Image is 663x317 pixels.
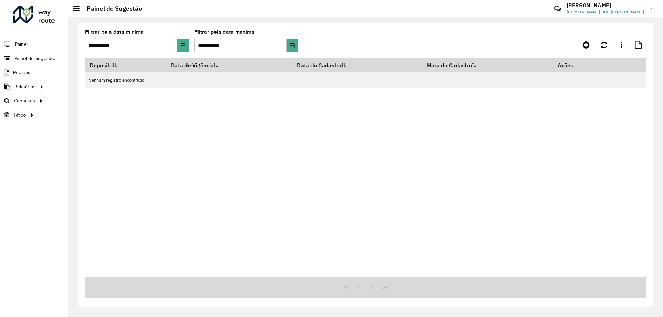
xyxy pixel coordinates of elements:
span: Consultas [14,97,35,105]
span: Painel de Sugestão [14,55,55,62]
th: Data do Cadastro [292,58,422,72]
label: Filtrar pela data máxima [194,28,254,36]
button: Choose Date [287,39,298,52]
th: Depósito [85,58,166,72]
button: Choose Date [177,39,189,52]
label: Filtrar pela data mínima [85,28,144,36]
td: Nenhum registro encontrado [85,72,646,88]
th: Ações [553,58,594,72]
th: Data de Vigência [166,58,292,72]
span: Relatórios [14,83,36,90]
span: Tático [13,111,26,119]
h3: [PERSON_NAME] [567,2,644,9]
span: Painel [15,41,28,48]
span: [PERSON_NAME] DOS [PERSON_NAME] [567,9,644,15]
span: Pedidos [13,69,30,76]
a: Contato Rápido [550,1,565,16]
h2: Painel de Sugestão [80,5,142,12]
th: Hora do Cadastro [422,58,553,72]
